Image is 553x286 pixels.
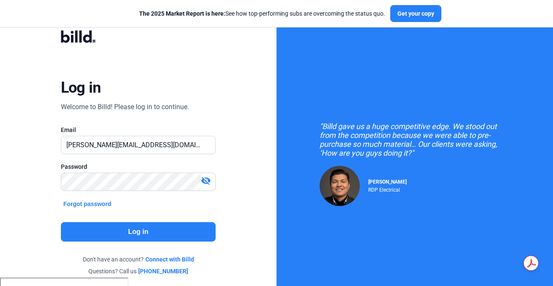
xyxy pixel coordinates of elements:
[320,166,360,206] img: Raul Pacheco
[61,78,101,97] div: Log in
[61,162,216,171] div: Password
[320,122,510,157] div: "Billd gave us a huge competitive edge. We stood out from the competition because we were able to...
[61,222,216,242] button: Log in
[61,102,189,112] div: Welcome to Billd! Please log in to continue.
[61,267,216,275] div: Questions? Call us
[61,199,114,209] button: Forgot password
[390,5,441,22] button: Get your copy
[368,185,407,193] div: RDP Electrical
[368,179,407,185] span: [PERSON_NAME]
[201,176,211,186] mat-icon: visibility_off
[61,255,216,264] div: Don't have an account?
[145,255,194,264] a: Connect with Billd
[61,126,216,134] div: Email
[139,9,385,18] div: See how top-performing subs are overcoming the status quo.
[139,10,225,17] span: The 2025 Market Report is here:
[138,267,188,275] a: [PHONE_NUMBER]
